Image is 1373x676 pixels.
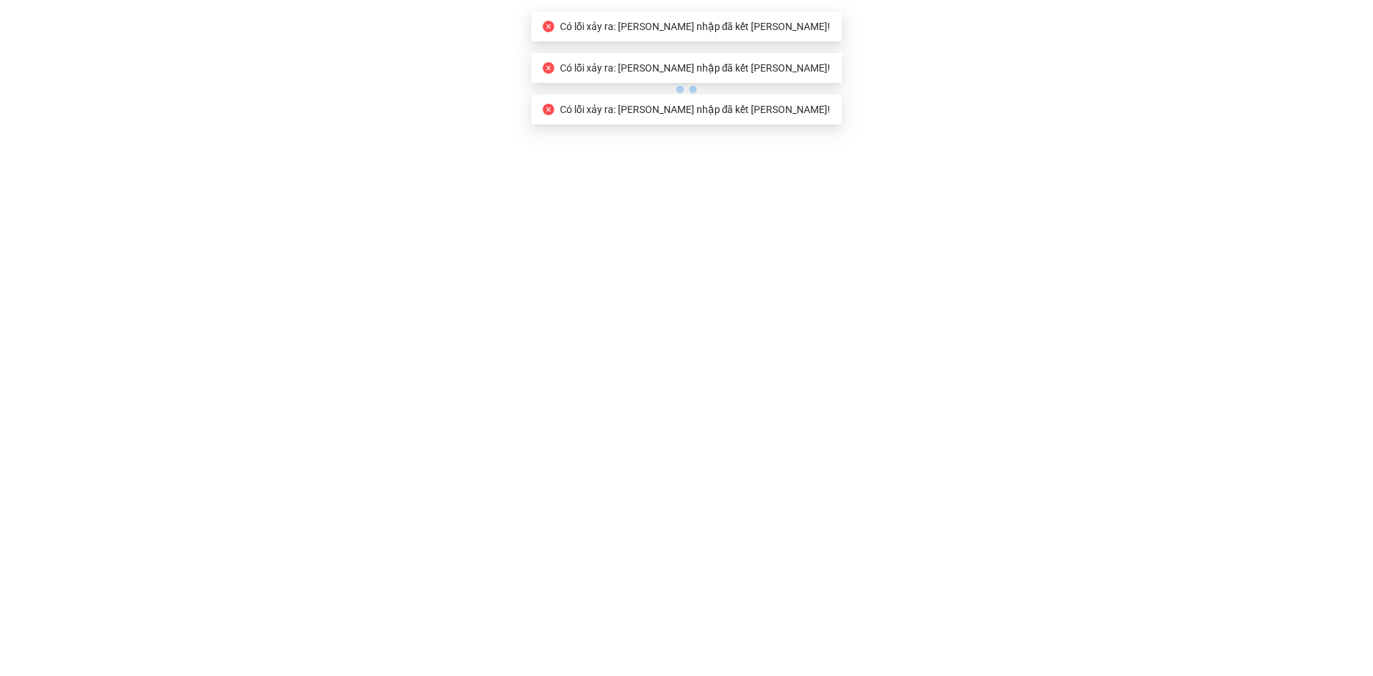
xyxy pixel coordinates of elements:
[543,21,554,32] span: close-circle
[543,104,554,115] span: close-circle
[560,62,831,74] span: Có lỗi xảy ra: [PERSON_NAME] nhập đã kết [PERSON_NAME]!
[560,104,831,115] span: Có lỗi xảy ra: [PERSON_NAME] nhập đã kết [PERSON_NAME]!
[543,62,554,74] span: close-circle
[560,21,831,32] span: Có lỗi xảy ra: [PERSON_NAME] nhập đã kết [PERSON_NAME]!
